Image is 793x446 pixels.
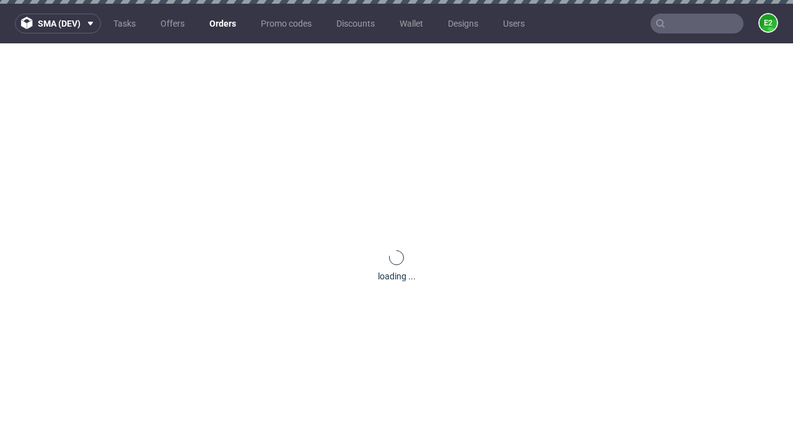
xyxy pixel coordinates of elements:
div: loading ... [378,270,416,282]
a: Offers [153,14,192,33]
a: Designs [440,14,486,33]
button: sma (dev) [15,14,101,33]
a: Tasks [106,14,143,33]
a: Users [496,14,532,33]
span: sma (dev) [38,19,81,28]
a: Promo codes [253,14,319,33]
a: Orders [202,14,243,33]
a: Wallet [392,14,431,33]
a: Discounts [329,14,382,33]
figcaption: e2 [760,14,777,32]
